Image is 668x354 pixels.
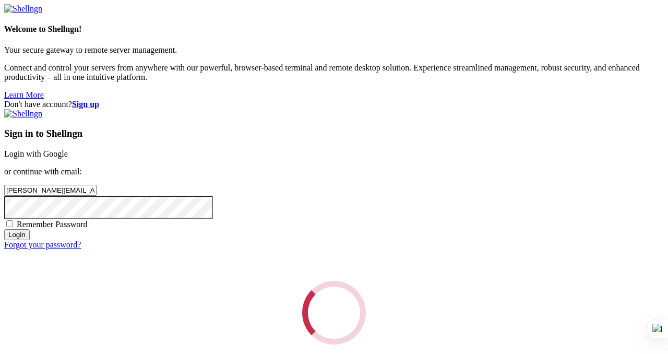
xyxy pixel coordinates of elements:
[6,220,13,227] input: Remember Password
[4,100,664,109] div: Don't have account?
[4,128,664,139] h3: Sign in to Shellngn
[302,281,366,345] div: Loading...
[72,100,99,109] a: Sign up
[4,229,30,240] input: Login
[4,109,42,119] img: Shellngn
[4,45,664,55] p: Your secure gateway to remote server management.
[4,4,42,14] img: Shellngn
[17,220,88,229] span: Remember Password
[4,63,664,82] p: Connect and control your servers from anywhere with our powerful, browser-based terminal and remo...
[4,240,81,249] a: Forgot your password?
[4,185,97,196] input: Email address
[4,149,68,158] a: Login with Google
[4,167,664,176] p: or continue with email:
[4,90,44,99] a: Learn More
[4,25,664,34] h4: Welcome to Shellngn!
